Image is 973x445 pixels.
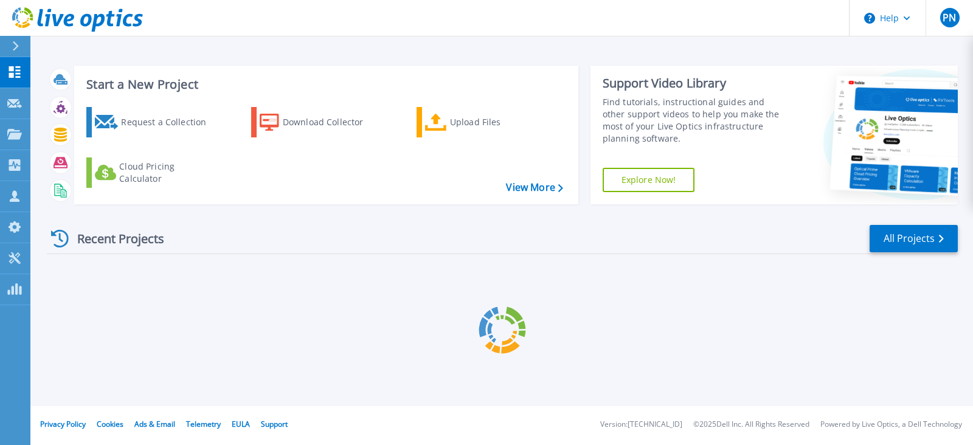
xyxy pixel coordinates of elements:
[870,225,958,252] a: All Projects
[820,421,962,429] li: Powered by Live Optics, a Dell Technology
[261,419,288,429] a: Support
[603,96,788,145] div: Find tutorials, instructional guides and other support videos to help you make the most of your L...
[119,160,216,185] div: Cloud Pricing Calculator
[943,13,956,22] span: PN
[97,419,123,429] a: Cookies
[450,110,547,134] div: Upload Files
[86,157,222,188] a: Cloud Pricing Calculator
[283,110,380,134] div: Download Collector
[86,107,222,137] a: Request a Collection
[603,75,788,91] div: Support Video Library
[232,419,250,429] a: EULA
[251,107,387,137] a: Download Collector
[86,78,563,91] h3: Start a New Project
[186,419,221,429] a: Telemetry
[506,182,563,193] a: View More
[40,419,86,429] a: Privacy Policy
[121,110,218,134] div: Request a Collection
[693,421,809,429] li: © 2025 Dell Inc. All Rights Reserved
[134,419,175,429] a: Ads & Email
[603,168,695,192] a: Explore Now!
[47,224,181,254] div: Recent Projects
[417,107,552,137] a: Upload Files
[600,421,682,429] li: Version: [TECHNICAL_ID]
